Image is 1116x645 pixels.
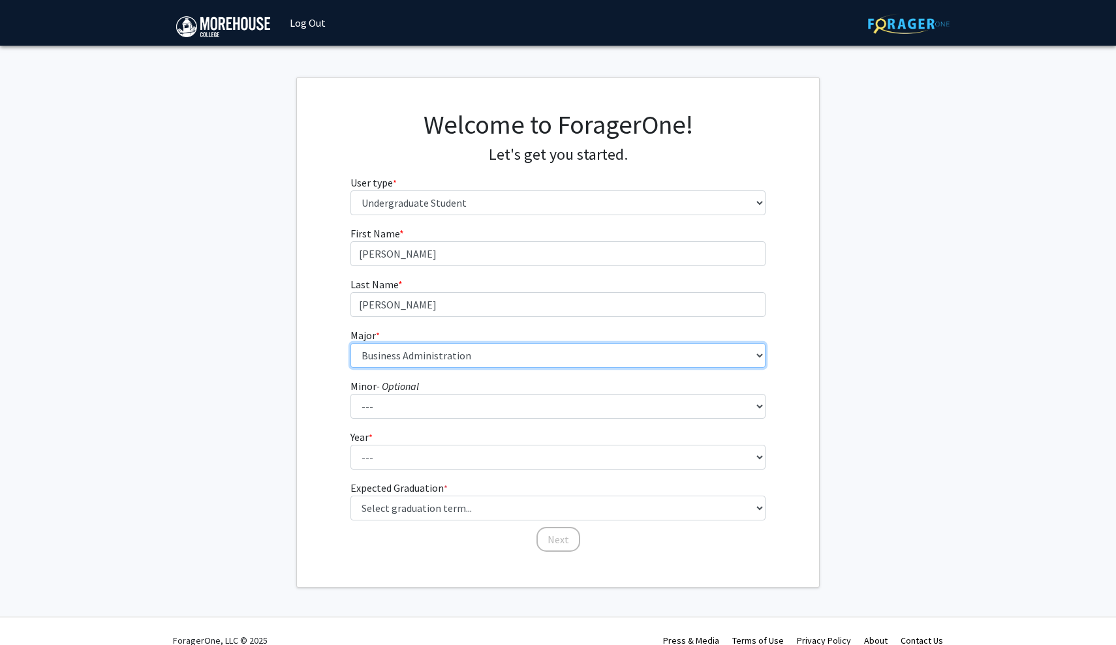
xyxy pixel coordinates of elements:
[377,380,419,393] i: - Optional
[350,145,766,164] h4: Let's get you started.
[350,429,373,445] label: Year
[350,327,380,343] label: Major
[350,175,397,190] label: User type
[350,278,398,291] span: Last Name
[10,586,55,635] iframe: Chat
[350,227,399,240] span: First Name
[350,480,448,496] label: Expected Graduation
[350,378,419,394] label: Minor
[868,14,950,34] img: ForagerOne Logo
[536,527,580,552] button: Next
[176,16,270,37] img: Morehouse College Logo
[350,109,766,140] h1: Welcome to ForagerOne!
